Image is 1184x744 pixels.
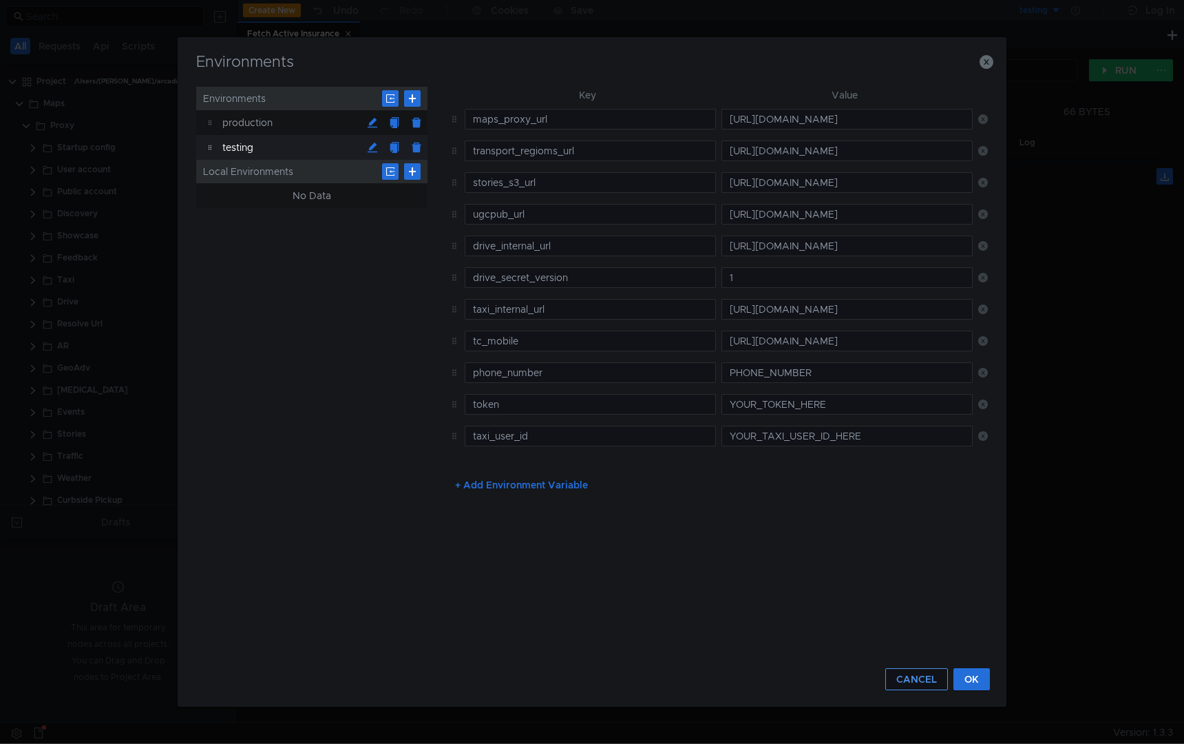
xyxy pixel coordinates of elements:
[222,135,361,160] div: testing
[194,54,990,70] h3: Environments
[222,110,361,135] div: production
[716,87,973,103] th: Value
[196,160,427,183] div: Local Environments
[196,87,427,110] div: Environments
[293,187,331,204] div: No Data
[459,87,716,103] th: Key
